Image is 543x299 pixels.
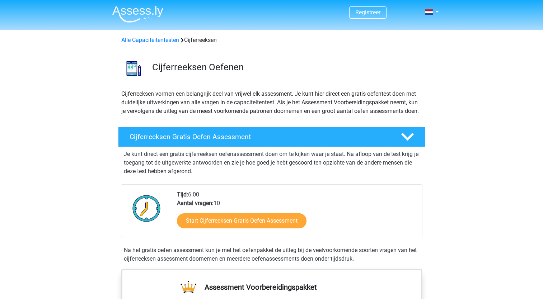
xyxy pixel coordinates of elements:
[128,190,165,226] img: Klok
[355,9,380,16] a: Registreer
[130,133,389,141] h4: Cijferreeksen Gratis Oefen Assessment
[118,53,149,84] img: cijferreeksen
[124,150,420,176] p: Je kunt direct een gratis cijferreeksen oefenassessment doen om te kijken waar je staat. Na afloo...
[177,213,306,228] a: Start Cijferreeksen Gratis Oefen Assessment
[172,190,422,237] div: 6:00 10
[121,90,422,115] p: Cijferreeksen vormen een belangrijk deel van vrijwel elk assessment. Je kunt hier direct een grat...
[112,6,163,23] img: Assessly
[118,36,425,44] div: Cijferreeksen
[177,200,214,207] b: Aantal vragen:
[121,246,422,263] div: Na het gratis oefen assessment kun je met het oefenpakket de uitleg bij de veelvoorkomende soorte...
[121,37,179,43] a: Alle Capaciteitentesten
[115,127,428,147] a: Cijferreeksen Gratis Oefen Assessment
[152,62,420,73] h3: Cijferreeksen Oefenen
[177,191,188,198] b: Tijd:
